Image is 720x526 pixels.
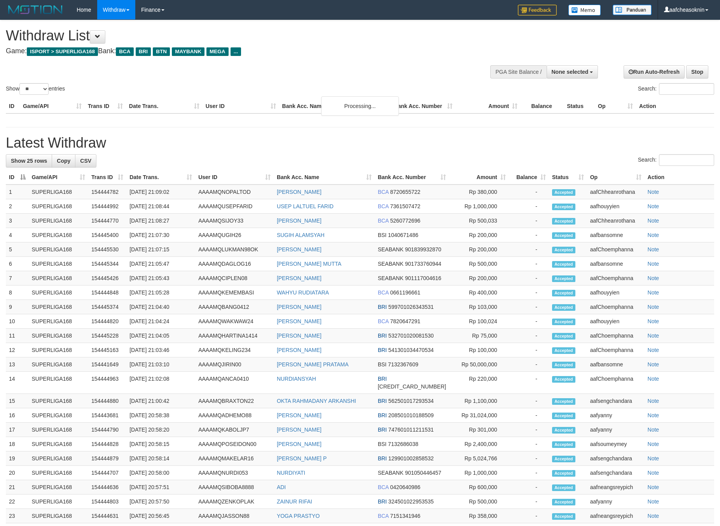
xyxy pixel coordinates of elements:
[203,99,279,113] th: User ID
[126,185,195,199] td: [DATE] 21:09:02
[277,361,349,368] a: [PERSON_NAME] PRATAMA
[126,343,195,357] td: [DATE] 21:03:46
[552,69,589,75] span: None selected
[126,271,195,286] td: [DATE] 21:05:43
[449,286,509,300] td: Rp 400,000
[6,329,29,343] td: 11
[390,203,421,209] span: Copy 7361507472 to clipboard
[509,271,549,286] td: -
[321,96,399,116] div: Processing...
[388,398,434,404] span: Copy 562501017293534 to clipboard
[686,65,708,78] a: Stop
[6,257,29,271] td: 6
[552,189,575,196] span: Accepted
[277,347,322,353] a: [PERSON_NAME]
[648,218,659,224] a: Note
[52,154,75,167] a: Copy
[29,408,89,423] td: SUPERLIGA168
[277,513,320,519] a: YOGA PRASTYO
[509,394,549,408] td: -
[552,204,575,210] span: Accepted
[195,228,274,242] td: AAAAMQUGIH26
[449,214,509,228] td: Rp 500,033
[378,398,387,404] span: BRI
[509,437,549,451] td: -
[378,189,389,195] span: BCA
[648,427,659,433] a: Note
[388,333,434,339] span: Copy 532701020081530 to clipboard
[29,314,89,329] td: SUPERLIGA168
[116,47,133,56] span: BCA
[648,203,659,209] a: Note
[509,199,549,214] td: -
[75,154,96,167] a: CSV
[88,314,126,329] td: 154444820
[449,357,509,372] td: Rp 50,000,000
[29,343,89,357] td: SUPERLIGA168
[378,376,387,382] span: BRI
[274,170,375,185] th: Bank Acc. Name: activate to sort column ascending
[552,218,575,225] span: Accepted
[88,242,126,257] td: 154445530
[126,357,195,372] td: [DATE] 21:03:10
[277,376,316,382] a: NURDIANSYAH
[509,286,549,300] td: -
[648,361,659,368] a: Note
[88,408,126,423] td: 154443681
[378,246,404,253] span: SEABANK
[88,357,126,372] td: 154441649
[29,300,89,314] td: SUPERLIGA168
[6,185,29,199] td: 1
[509,242,549,257] td: -
[29,271,89,286] td: SUPERLIGA168
[388,361,418,368] span: Copy 7132367609 to clipboard
[449,437,509,451] td: Rp 2,400,000
[195,170,274,185] th: User ID: activate to sort column ascending
[490,65,546,78] div: PGA Site Balance /
[378,289,389,296] span: BCA
[19,83,49,95] select: Showentries
[378,441,387,447] span: BSI
[195,423,274,437] td: AAAAMQKABOLJP7
[29,357,89,372] td: SUPERLIGA168
[195,300,274,314] td: AAAAMQBANG0412
[518,5,557,16] img: Feedback.jpg
[195,214,274,228] td: AAAAMQSIJOY33
[378,412,387,418] span: BRI
[126,314,195,329] td: [DATE] 21:04:24
[88,343,126,357] td: 154445163
[449,257,509,271] td: Rp 500,000
[648,498,659,505] a: Note
[449,394,509,408] td: Rp 1,100,000
[587,314,645,329] td: aafhouyyien
[648,275,659,281] a: Note
[509,300,549,314] td: -
[509,408,549,423] td: -
[638,83,714,95] label: Search:
[509,343,549,357] td: -
[27,47,98,56] span: ISPORT > SUPERLIGA168
[378,318,389,324] span: BCA
[509,228,549,242] td: -
[277,218,322,224] a: [PERSON_NAME]
[29,214,89,228] td: SUPERLIGA168
[6,271,29,286] td: 7
[153,47,170,56] span: BTN
[88,228,126,242] td: 154445400
[6,408,29,423] td: 16
[195,185,274,199] td: AAAAMQNOPALTOD
[509,257,549,271] td: -
[587,394,645,408] td: aafsengchandara
[587,286,645,300] td: aafhouyyien
[126,242,195,257] td: [DATE] 21:07:15
[587,408,645,423] td: aafyanny
[388,232,418,238] span: Copy 1040671486 to clipboard
[509,170,549,185] th: Balance: activate to sort column ascending
[595,99,636,113] th: Op
[195,257,274,271] td: AAAAMQDAGLOG16
[587,257,645,271] td: aafbansomne
[378,304,387,310] span: BRI
[552,275,575,282] span: Accepted
[659,154,714,166] input: Search:
[587,170,645,185] th: Op: activate to sort column ascending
